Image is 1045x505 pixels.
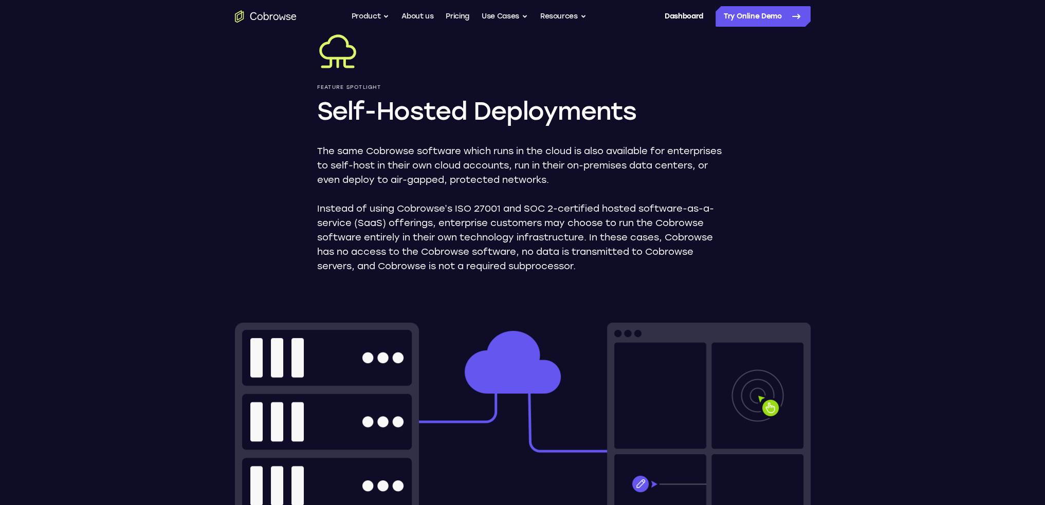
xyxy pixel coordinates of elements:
button: Use Cases [482,6,528,27]
p: Instead of using Cobrowse’s ISO 27001 and SOC 2-certified hosted software-as-a-service (SaaS) off... [317,201,728,273]
a: Dashboard [665,6,703,27]
a: Go to the home page [235,10,297,23]
button: Product [352,6,390,27]
a: About us [401,6,433,27]
h1: Self-Hosted Deployments [317,95,728,127]
p: Feature Spotlight [317,84,728,90]
img: Self-Hosted Deployments [317,31,358,72]
a: Try Online Demo [716,6,811,27]
a: Pricing [446,6,469,27]
button: Resources [540,6,586,27]
p: The same Cobrowse software which runs in the cloud is also available for enterprises to self-host... [317,144,728,187]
